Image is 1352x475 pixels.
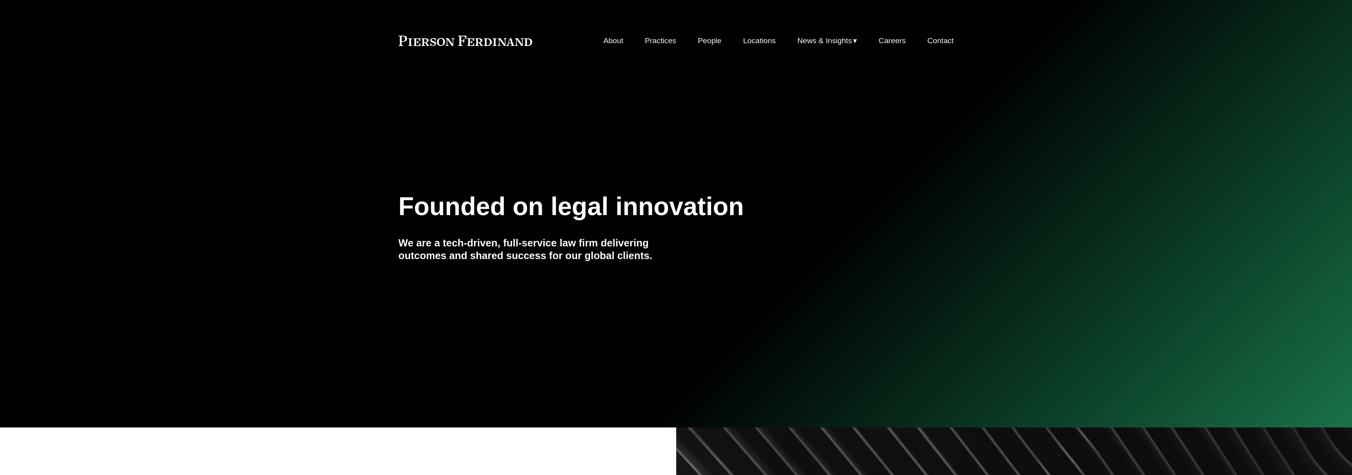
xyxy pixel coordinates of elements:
[698,33,722,48] a: People
[797,34,852,48] span: News & Insights
[927,33,953,48] a: Contact
[399,192,861,221] h1: Founded on legal innovation
[603,33,623,48] a: About
[399,237,676,262] h4: We are a tech-driven, full-service law firm delivering outcomes and shared success for our global...
[645,33,676,48] a: Practices
[879,33,906,48] a: Careers
[797,33,857,48] a: folder dropdown
[743,33,776,48] a: Locations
